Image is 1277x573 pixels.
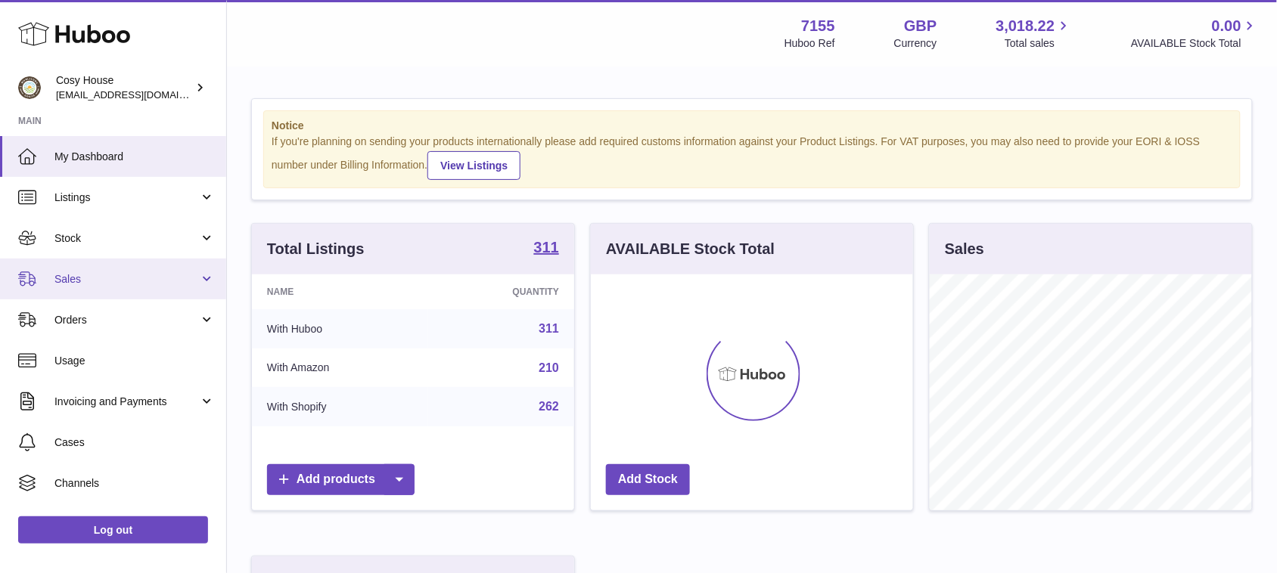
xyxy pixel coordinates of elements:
div: If you're planning on sending your products internationally please add required customs informati... [272,135,1232,180]
a: 311 [534,240,559,258]
span: Stock [54,231,199,246]
span: 0.00 [1212,16,1241,36]
span: Channels [54,476,215,491]
a: 0.00 AVAILABLE Stock Total [1131,16,1259,51]
span: [EMAIL_ADDRESS][DOMAIN_NAME] [56,88,222,101]
div: Cosy House [56,73,192,102]
span: Total sales [1005,36,1072,51]
a: 210 [539,361,559,374]
span: 3,018.22 [996,16,1055,36]
div: Currency [894,36,937,51]
a: 262 [539,400,559,413]
strong: 7155 [801,16,835,36]
a: Log out [18,516,208,544]
th: Name [252,274,428,309]
span: Usage [54,354,215,368]
strong: 311 [534,240,559,255]
img: info@wholesomegoods.com [18,76,41,99]
span: Invoicing and Payments [54,395,199,409]
a: 3,018.22 Total sales [996,16,1073,51]
span: Sales [54,272,199,286]
td: With Shopify [252,387,428,426]
strong: GBP [904,16,937,36]
h3: AVAILABLE Stock Total [606,239,775,259]
a: Add products [267,464,415,495]
td: With Amazon [252,348,428,388]
h3: Total Listings [267,239,365,259]
span: AVAILABLE Stock Total [1131,36,1259,51]
div: Huboo Ref [785,36,835,51]
h3: Sales [945,239,984,259]
strong: Notice [272,119,1232,133]
span: Orders [54,313,199,327]
span: My Dashboard [54,150,215,164]
span: Listings [54,190,199,205]
a: View Listings [427,151,520,180]
a: Add Stock [606,464,690,495]
td: With Huboo [252,309,428,348]
a: 311 [539,322,559,335]
th: Quantity [428,274,574,309]
span: Cases [54,435,215,450]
